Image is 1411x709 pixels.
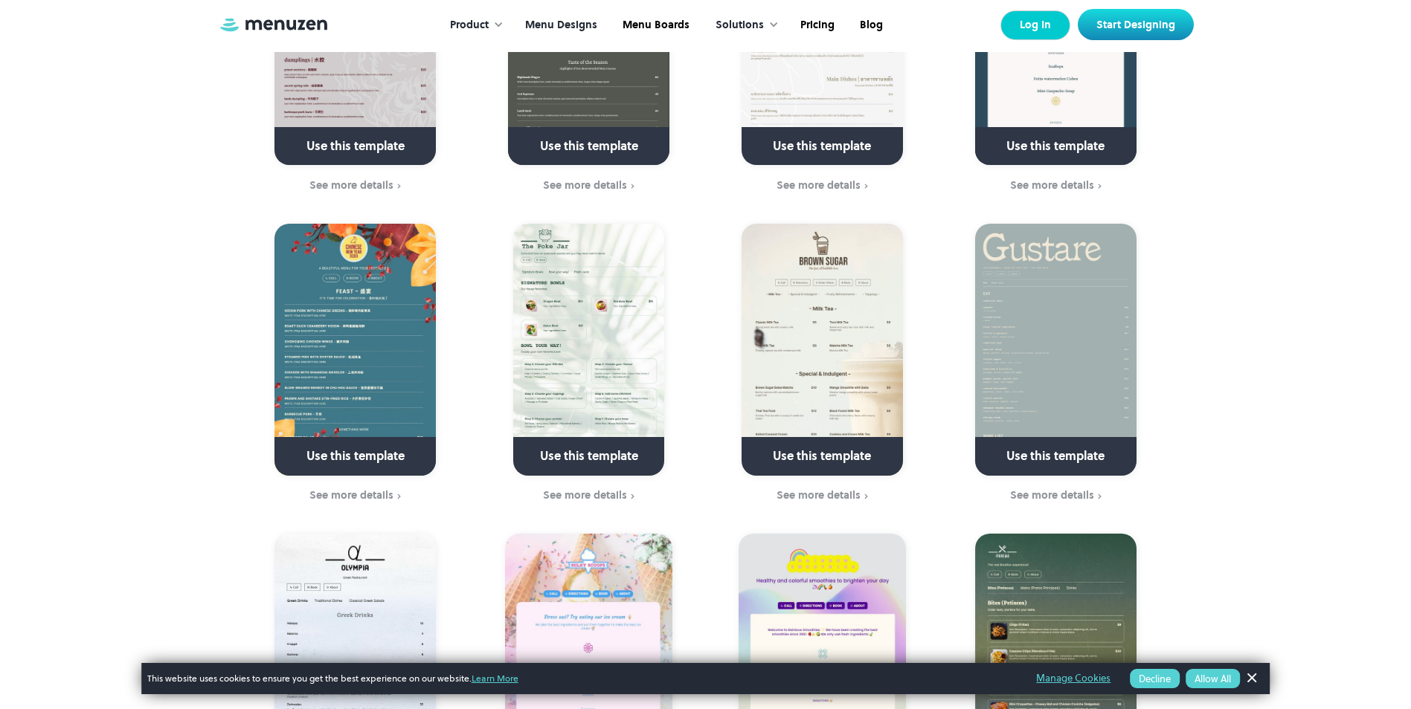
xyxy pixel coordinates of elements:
a: Pricing [786,2,846,48]
a: Menu Designs [511,2,608,48]
a: Use this template [274,224,436,476]
a: See more details [948,488,1163,504]
button: Allow All [1186,669,1240,688]
span: This website uses cookies to ensure you get the best experience on our website. [147,672,1016,685]
a: Start Designing [1078,9,1194,40]
div: Product [435,2,511,48]
div: See more details [543,179,627,191]
a: See more details [481,488,696,504]
a: Learn More [472,672,518,684]
div: See more details [309,489,393,501]
a: Menu Boards [608,2,701,48]
div: Solutions [701,2,786,48]
a: Manage Cookies [1036,670,1111,687]
a: See more details [248,178,463,194]
a: See more details [481,178,696,194]
button: Decline [1130,669,1180,688]
div: Product [450,17,489,33]
a: Log In [1000,10,1070,40]
a: Dismiss Banner [1240,667,1262,690]
a: See more details [948,178,1163,194]
div: See more details [777,489,861,501]
div: See more details [1010,489,1094,501]
div: Solutions [716,17,764,33]
a: See more details [715,178,930,194]
a: Use this template [742,224,903,476]
div: See more details [543,489,627,501]
a: See more details [715,488,930,504]
a: Blog [846,2,894,48]
div: See more details [777,179,861,191]
div: See more details [1010,179,1094,191]
a: See more details [248,488,463,504]
a: Use this template [975,224,1137,476]
a: Use this template [513,224,664,476]
div: See more details [309,179,393,191]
